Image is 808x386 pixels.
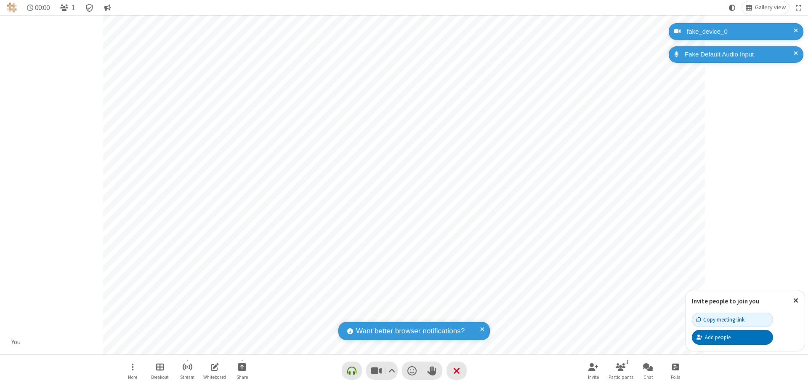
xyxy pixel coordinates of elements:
[356,326,465,337] span: Want better browser notifications?
[581,359,606,383] button: Invite participants (⌘+Shift+I)
[422,362,442,380] button: Raise hand
[72,4,75,12] span: 1
[684,27,797,37] div: fake_device_0
[635,359,661,383] button: Open chat
[643,375,653,380] span: Chat
[386,362,397,380] button: Video setting
[447,362,467,380] button: End or leave meeting
[671,375,680,380] span: Polls
[151,375,169,380] span: Breakout
[682,50,797,59] div: Fake Default Audio Input
[787,290,805,311] button: Close popover
[202,359,227,383] button: Open shared whiteboard
[588,375,599,380] span: Invite
[663,359,688,383] button: Open poll
[609,375,633,380] span: Participants
[692,313,773,327] button: Copy meeting link
[8,338,24,347] div: You
[696,316,744,324] div: Copy meeting link
[402,362,422,380] button: Send a reaction
[342,362,362,380] button: Connect your audio
[120,359,145,383] button: Open menu
[366,362,398,380] button: Stop video (⌘+Shift+V)
[128,375,137,380] span: More
[24,1,53,14] div: Timer
[692,330,773,344] button: Add people
[147,359,173,383] button: Manage Breakout Rooms
[608,359,633,383] button: Open participant list
[237,375,248,380] span: Share
[792,1,805,14] button: Fullscreen
[755,4,786,11] span: Gallery view
[7,3,17,13] img: QA Selenium DO NOT DELETE OR CHANGE
[229,359,255,383] button: Start sharing
[101,1,114,14] button: Conversation
[203,375,226,380] span: Whiteboard
[56,1,78,14] button: Open participant list
[175,359,200,383] button: Start streaming
[624,358,631,366] div: 1
[35,4,50,12] span: 00:00
[726,1,739,14] button: Using system theme
[742,1,789,14] button: Change layout
[82,1,98,14] div: Meeting details Encryption enabled
[180,375,194,380] span: Stream
[692,297,759,305] label: Invite people to join you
